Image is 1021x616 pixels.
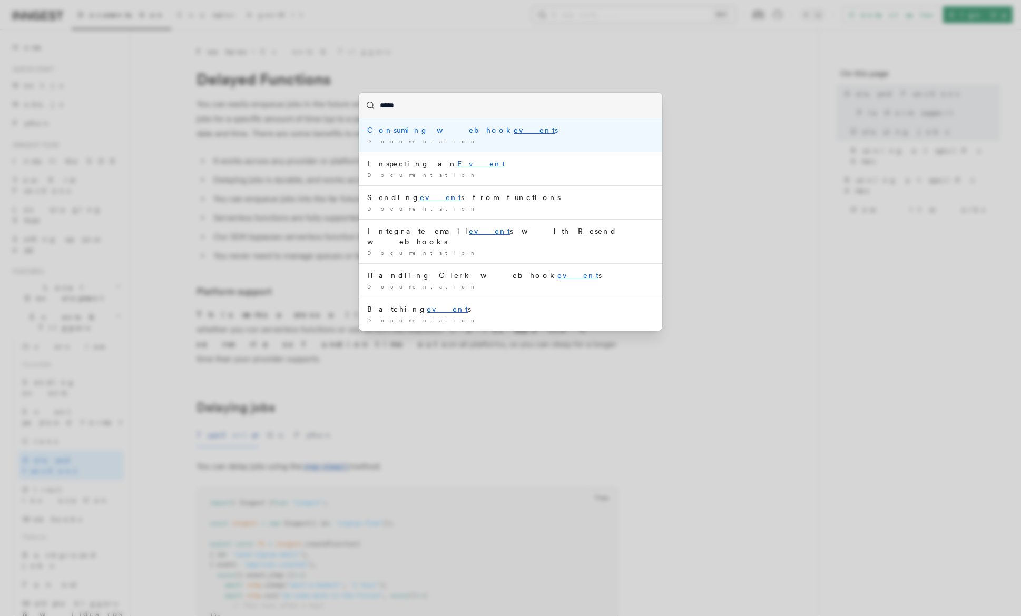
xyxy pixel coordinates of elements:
[367,138,478,144] span: Documentation
[514,126,555,134] mark: event
[469,227,510,235] mark: event
[367,270,654,281] div: Handling Clerk webhook s
[557,271,598,280] mark: event
[367,125,654,135] div: Consuming webhook s
[367,192,654,203] div: Sending s from functions
[367,205,478,212] span: Documentation
[367,317,478,323] span: Documentation
[367,226,654,247] div: Integrate email s with Resend webhooks
[367,250,478,256] span: Documentation
[367,172,478,178] span: Documentation
[420,193,461,202] mark: event
[367,304,654,314] div: Batching s
[367,283,478,290] span: Documentation
[427,305,468,313] mark: event
[367,158,654,169] div: Inspecting an
[457,160,505,168] mark: Event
